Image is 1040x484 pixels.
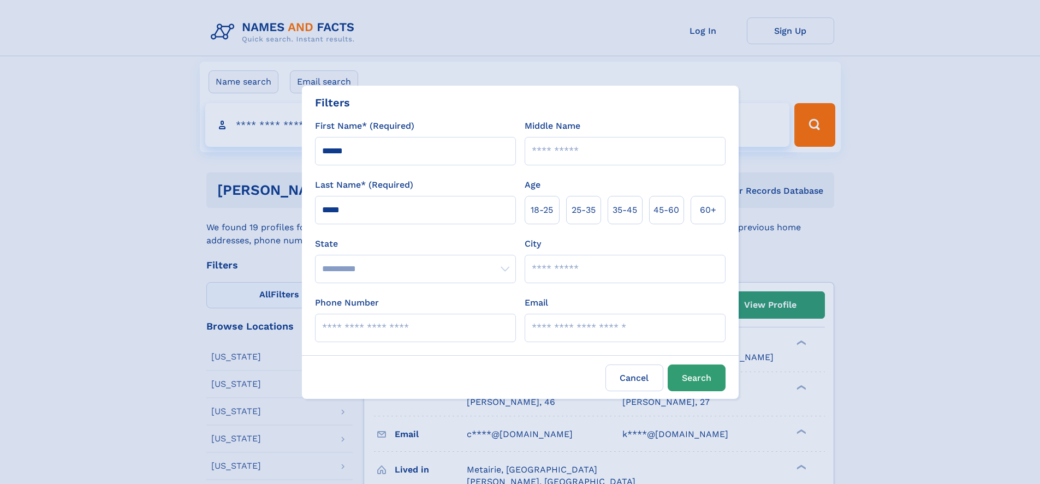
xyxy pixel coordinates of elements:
[525,119,580,133] label: Middle Name
[605,365,663,391] label: Cancel
[315,296,379,309] label: Phone Number
[315,94,350,111] div: Filters
[531,204,553,217] span: 18‑25
[315,178,413,192] label: Last Name* (Required)
[668,365,726,391] button: Search
[700,204,716,217] span: 60+
[572,204,596,217] span: 25‑35
[613,204,637,217] span: 35‑45
[315,119,414,133] label: First Name* (Required)
[525,296,548,309] label: Email
[525,237,541,250] label: City
[315,237,516,250] label: State
[653,204,679,217] span: 45‑60
[525,178,540,192] label: Age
